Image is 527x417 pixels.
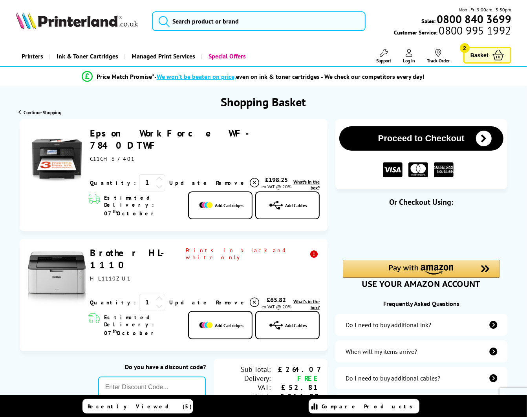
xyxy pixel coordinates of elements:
[335,314,507,336] a: additional-ink
[113,208,117,214] sup: th
[346,374,440,382] div: Do I need to buy additional cables?
[90,155,135,162] span: C11CH67401
[376,49,391,64] a: Support
[215,322,243,328] span: Add Cartridges
[343,220,500,246] iframe: PayPal
[335,197,507,207] div: Or Checkout Using:
[104,194,180,217] span: Estimated Delivery: 07 October
[408,162,428,178] img: MASTER CARD
[16,12,138,29] img: Printerland Logo
[90,299,136,306] span: Quantity:
[104,314,180,337] span: Estimated Delivery: 07 October
[169,179,210,186] a: Update
[221,94,306,109] h1: Shopping Basket
[309,399,419,413] a: Compare Products
[437,27,511,34] span: 0800 995 1992
[49,46,124,66] a: Ink & Toner Cartridges
[271,383,320,392] div: £52.81
[346,321,431,329] div: Do I need to buy additional ink?
[113,328,117,334] sup: th
[335,300,507,308] div: Frequently Asked Questions
[262,184,291,189] span: ex VAT @ 20%
[463,47,511,64] a: Basket 2
[335,367,507,389] a: additional-cables
[199,202,213,208] img: Add Cartridges
[427,49,450,64] a: Track Order
[152,11,366,31] input: Search product or brand
[403,49,415,64] a: Log In
[216,299,247,306] span: Remove
[437,12,511,26] b: 0800 840 3699
[216,297,260,308] a: Delete item from your basket
[199,322,213,328] img: Add Cartridges
[403,58,415,64] span: Log In
[285,322,307,328] span: Add Cables
[436,15,511,23] a: 0800 840 3699
[90,247,173,271] a: Brother HL-1110
[271,365,320,374] div: £264.07
[16,46,49,66] a: Printers
[215,202,243,208] span: Add Cartridges
[4,70,502,84] li: modal_Promise
[260,296,293,304] div: £65.82
[186,247,320,261] span: Prints in black and white only
[285,202,307,208] span: Add Cables
[271,392,320,401] div: £316.88
[221,392,271,401] div: Total:
[97,73,154,80] span: Price Match Promise*
[293,179,320,191] a: lnk_inthebox
[459,6,511,13] span: Mon - Fri 9:00am - 5:30pm
[434,162,454,178] img: American Express
[262,304,291,310] span: ex VAT @ 20%
[201,46,252,66] a: Special Offers
[221,383,271,392] div: VAT:
[293,299,320,310] span: What's in the box?
[346,348,417,355] div: When will my items arrive?
[293,299,320,310] a: lnk_inthebox
[383,162,403,178] img: VISA
[339,126,503,151] button: Proceed to Checkout
[157,73,236,80] span: We won’t be beaten on price,
[88,403,192,410] span: Recently Viewed (5)
[460,43,470,53] span: 2
[18,109,61,115] a: Continue Shopping
[221,365,271,374] div: Sub Total:
[421,17,436,25] span: Sales:
[90,179,136,186] span: Quantity:
[16,12,142,31] a: Printerland Logo
[98,377,206,398] input: Enter Discount Code...
[27,129,86,188] img: Epson WorkForce WF-7840DTWF
[221,374,271,383] div: Delivery:
[260,176,293,184] div: £198.25
[335,341,507,362] a: items-arrive
[90,275,131,282] span: HL1110ZU1
[169,299,210,306] a: Update
[124,46,201,66] a: Managed Print Services
[27,249,86,308] img: Brother HL-1110
[394,27,511,36] span: Customer Service:
[343,260,500,287] div: Amazon Pay - Use your Amazon account
[90,127,258,151] a: Epson WorkForce WF-7840DTWF
[57,46,118,66] span: Ink & Toner Cartridges
[271,374,320,383] div: FREE
[98,363,206,371] div: Do you have a discount code?
[216,179,247,186] span: Remove
[322,403,417,410] span: Compare Products
[470,50,489,60] span: Basket
[293,179,320,191] span: What's in the box?
[82,399,193,413] a: Recently Viewed (5)
[335,394,507,416] a: secure-website
[376,58,391,64] span: Support
[154,73,425,80] div: - even on ink & toner cartridges - We check our competitors every day!
[24,109,61,115] span: Continue Shopping
[216,177,260,189] a: Delete item from your basket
